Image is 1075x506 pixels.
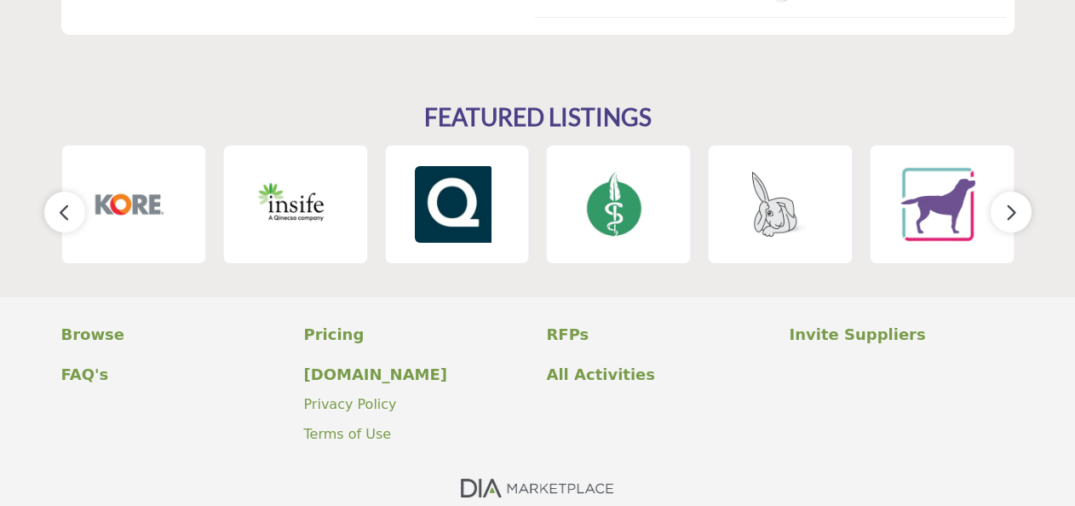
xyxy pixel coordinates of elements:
[424,103,652,132] h2: FEATURED LISTINGS
[900,166,976,243] img: PurpleLab
[304,363,529,386] a: [DOMAIN_NAME]
[576,166,652,243] img: Synterex, Inc.
[304,396,397,412] a: Privacy Policy
[304,426,392,442] a: Terms of Use
[61,323,286,346] a: Browse
[253,166,330,243] img: Insife
[738,166,814,243] img: Schlafender Hase
[547,363,772,386] a: All Activities
[415,166,492,243] img: Qinecsa Solutions
[461,479,614,497] img: No Site Logo
[547,323,772,346] a: RFPs
[790,323,1015,346] a: Invite Suppliers
[91,166,168,243] img: KORE Connected Health
[61,363,286,386] a: FAQ's
[304,323,529,346] a: Pricing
